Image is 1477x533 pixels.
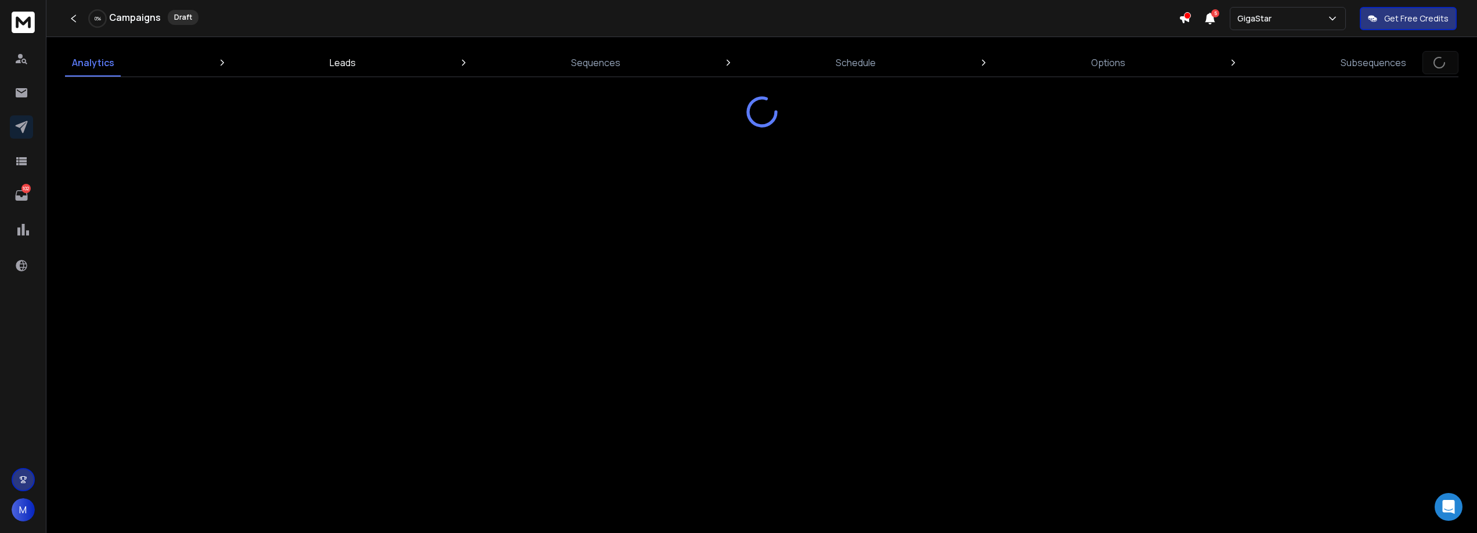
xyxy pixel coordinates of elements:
[1341,56,1406,70] p: Subsequences
[72,56,114,70] p: Analytics
[1091,56,1125,70] p: Options
[1435,493,1462,521] div: Open Intercom Messenger
[10,184,33,207] a: 102
[21,184,31,193] p: 102
[1211,9,1219,17] span: 5
[1360,7,1457,30] button: Get Free Credits
[12,498,35,521] button: M
[323,49,363,77] a: Leads
[65,49,121,77] a: Analytics
[168,10,198,25] div: Draft
[1384,13,1449,24] p: Get Free Credits
[829,49,883,77] a: Schedule
[330,56,356,70] p: Leads
[109,10,161,24] h1: Campaigns
[836,56,876,70] p: Schedule
[564,49,627,77] a: Sequences
[1237,13,1276,24] p: GigaStar
[571,56,620,70] p: Sequences
[1334,49,1413,77] a: Subsequences
[1084,49,1132,77] a: Options
[95,15,101,22] p: 0 %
